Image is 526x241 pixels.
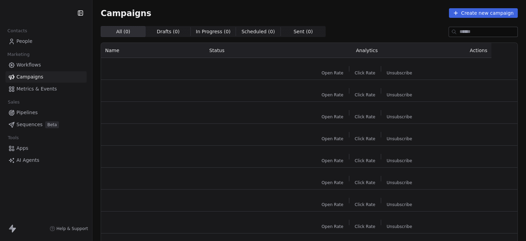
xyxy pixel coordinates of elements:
span: People [16,38,33,45]
span: Campaigns [101,8,151,18]
span: Beta [45,121,59,128]
span: Open Rate [322,70,343,76]
span: Click Rate [355,180,375,185]
span: Sales [5,97,23,107]
a: People [5,36,87,47]
span: Unsubscribe [387,114,412,120]
a: SequencesBeta [5,119,87,130]
span: Help & Support [57,226,88,231]
th: Status [205,43,300,58]
span: Contacts [4,26,30,36]
span: Open Rate [322,158,343,164]
span: Campaigns [16,73,43,81]
span: Click Rate [355,158,375,164]
span: Sent ( 0 ) [293,28,313,35]
span: Click Rate [355,202,375,207]
span: Click Rate [355,92,375,98]
span: Open Rate [322,180,343,185]
span: Unsubscribe [387,70,412,76]
span: Open Rate [322,202,343,207]
span: Marketing [4,49,33,60]
a: Pipelines [5,107,87,118]
span: Open Rate [322,114,343,120]
span: Unsubscribe [387,180,412,185]
span: Click Rate [355,114,375,120]
span: Metrics & Events [16,85,57,93]
span: Scheduled ( 0 ) [241,28,275,35]
span: Open Rate [322,136,343,142]
span: Pipelines [16,109,38,116]
a: Help & Support [50,226,88,231]
a: Campaigns [5,71,87,83]
a: AI Agents [5,155,87,166]
button: Create new campaign [449,8,518,18]
th: Analytics [300,43,434,58]
span: Click Rate [355,70,375,76]
span: Unsubscribe [387,136,412,142]
span: Click Rate [355,224,375,229]
span: Apps [16,145,28,152]
span: Drafts ( 0 ) [157,28,180,35]
span: Open Rate [322,224,343,229]
th: Actions [434,43,491,58]
span: AI Agents [16,157,39,164]
span: Workflows [16,61,41,69]
span: Sequences [16,121,42,128]
th: Name [101,43,205,58]
a: Apps [5,143,87,154]
span: In Progress ( 0 ) [196,28,231,35]
span: Unsubscribe [387,224,412,229]
a: Workflows [5,59,87,71]
span: Unsubscribe [387,92,412,98]
span: Unsubscribe [387,158,412,164]
span: Open Rate [322,92,343,98]
span: Unsubscribe [387,202,412,207]
a: Metrics & Events [5,83,87,95]
span: Tools [5,133,22,143]
span: Click Rate [355,136,375,142]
